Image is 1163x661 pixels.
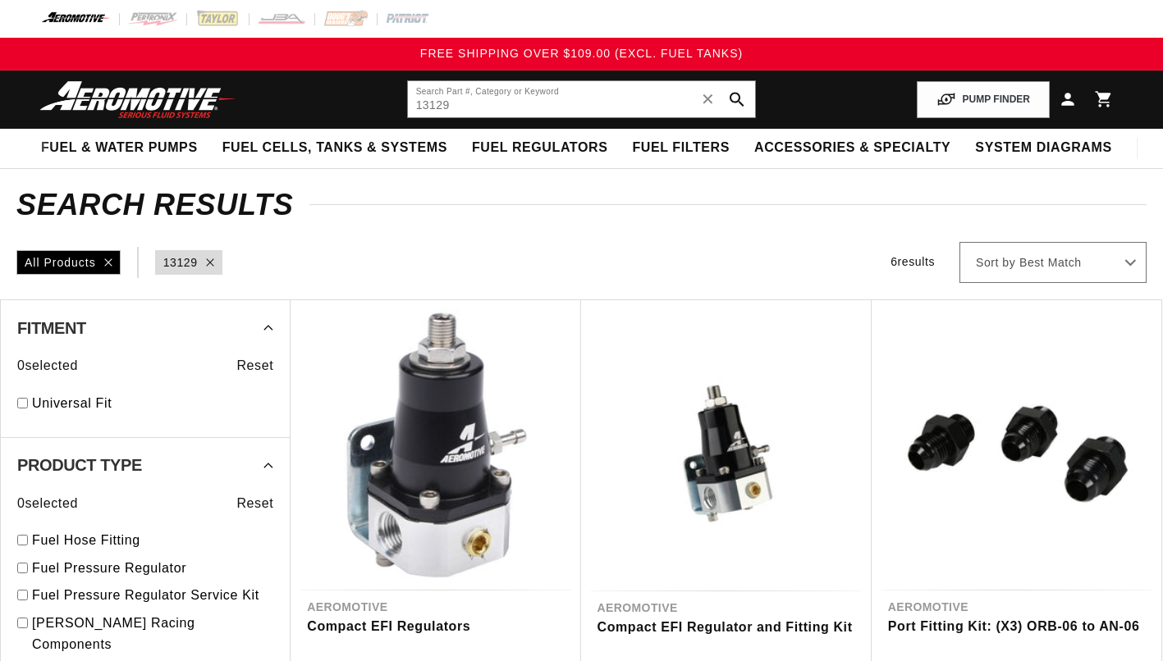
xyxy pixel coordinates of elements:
[17,457,142,473] span: Product Type
[32,558,273,579] a: Fuel Pressure Regulator
[222,139,447,157] span: Fuel Cells, Tanks & Systems
[620,129,742,167] summary: Fuel Filters
[17,493,78,514] span: 0 selected
[32,530,273,551] a: Fuel Hose Fitting
[35,80,240,119] img: Aeromotive
[32,585,273,606] a: Fuel Pressure Regulator Service Kit
[959,242,1147,283] select: Sort by
[32,613,273,654] a: [PERSON_NAME] Racing Components
[632,139,730,157] span: Fuel Filters
[917,81,1050,118] button: PUMP FINDER
[963,129,1124,167] summary: System Diagrams
[754,139,950,157] span: Accessories & Specialty
[460,129,620,167] summary: Fuel Regulators
[420,47,743,60] span: FREE SHIPPING OVER $109.00 (EXCL. FUEL TANKS)
[976,255,1015,271] span: Sort by
[307,616,564,637] a: Compact EFI Regulators
[41,139,198,157] span: Fuel & Water Pumps
[598,617,855,638] a: Compact EFI Regulator and Fitting Kit
[29,129,210,167] summary: Fuel & Water Pumps
[163,253,198,271] a: 13129
[701,86,716,112] span: ✕
[17,320,86,336] span: Fitment
[236,493,273,514] span: Reset
[742,129,963,167] summary: Accessories & Specialty
[472,139,607,157] span: Fuel Regulators
[32,393,273,414] a: Universal Fit
[16,192,1147,218] h2: Search Results
[16,250,121,275] div: All Products
[891,255,935,268] span: 6 results
[888,616,1145,637] a: Port Fitting Kit: (X3) ORB-06 to AN-06
[210,129,460,167] summary: Fuel Cells, Tanks & Systems
[719,81,755,117] button: search button
[236,355,273,376] span: Reset
[408,81,756,117] input: Search by Part Number, Category or Keyword
[975,139,1111,157] span: System Diagrams
[17,355,78,376] span: 0 selected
